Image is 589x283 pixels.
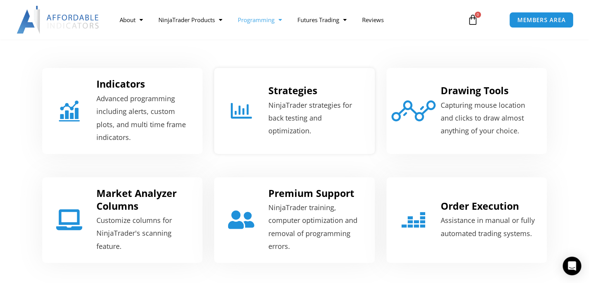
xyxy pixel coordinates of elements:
p: Advanced programming including alerts, custom plots, and multi time frame indicators. [96,92,193,144]
span: MEMBERS AREA [517,17,566,23]
a: Futures Trading [290,11,354,29]
p: Capturing mouse location and clicks to draw almost anything of your choice. [441,99,537,138]
a: Premium Support [268,186,354,200]
nav: Menu [112,11,460,29]
p: Customize columns for NinjaTrader's scanning feature. [96,214,193,253]
img: LogoAI | Affordable Indicators – NinjaTrader [17,6,100,34]
a: Premium Support [224,202,259,237]
p: NinjaTrader strategies for back testing and optimization. [268,99,365,138]
span: 0 [475,12,481,18]
a: MEMBERS AREA [509,12,574,28]
a: Drawing Tools [396,93,431,128]
a: NinjaTrader Products [151,11,230,29]
p: NinjaTrader training, computer optimization and removal of programming errors. [268,201,365,253]
a: Strategies [268,84,317,97]
a: About [112,11,151,29]
a: Market Analyzer Columns [52,202,87,237]
a: Drawing Tools [441,84,508,97]
a: Market Analyzer Columns [96,186,177,212]
a: Order Execution [441,199,519,212]
p: Assistance in manual or fully automated trading systems. [441,214,537,240]
div: Open Intercom Messenger [563,257,581,275]
a: Strategies [224,93,259,128]
a: 0 [456,9,490,31]
a: Reviews [354,11,392,29]
a: Indicators [96,77,145,90]
a: Order Execution [396,202,431,237]
a: Indicators [52,93,87,128]
a: Programming [230,11,290,29]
